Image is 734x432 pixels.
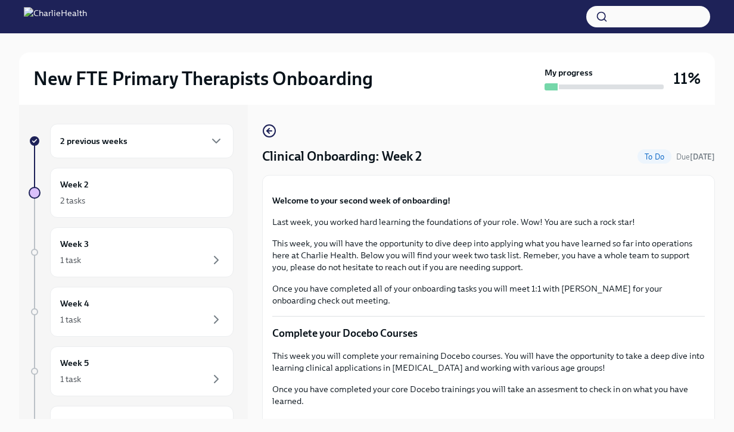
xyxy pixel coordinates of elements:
[272,195,450,206] strong: Welcome to your second week of onboarding!
[29,227,234,277] a: Week 31 task
[60,297,89,310] h6: Week 4
[272,326,705,340] p: Complete your Docebo Courses
[60,254,81,266] div: 1 task
[24,7,87,26] img: CharlieHealth
[676,152,715,161] span: Due
[60,416,89,429] h6: Week 6
[637,152,671,161] span: To Do
[262,148,422,165] h4: Clinical Onboarding: Week 2
[60,356,89,370] h6: Week 5
[272,283,705,306] p: Once you have completed all of your onboarding tasks you will meet 1:1 with [PERSON_NAME] for you...
[60,178,89,191] h6: Week 2
[60,195,85,206] div: 2 tasks
[33,67,373,90] h2: New FTE Primary Therapists Onboarding
[60,237,89,251] h6: Week 3
[29,346,234,396] a: Week 51 task
[60,373,81,385] div: 1 task
[272,383,705,407] p: Once you have completed your core Docebo trainings you will take an assesment to check in on what...
[60,134,127,148] h6: 2 previous weeks
[272,237,705,273] p: This week, you will have the opportunity to dive deep into applying what you have learned so far ...
[60,314,81,325] div: 1 task
[545,67,593,79] strong: My progress
[29,287,234,337] a: Week 41 task
[272,216,705,228] p: Last week, you worked hard learning the foundations of your role. Wow! You are such a rock star!
[673,68,701,89] h3: 11%
[690,152,715,161] strong: [DATE]
[272,350,705,374] p: This week you will complete your remaining Docebo courses. You will have the opportunity to take ...
[29,168,234,218] a: Week 22 tasks
[50,124,234,158] div: 2 previous weeks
